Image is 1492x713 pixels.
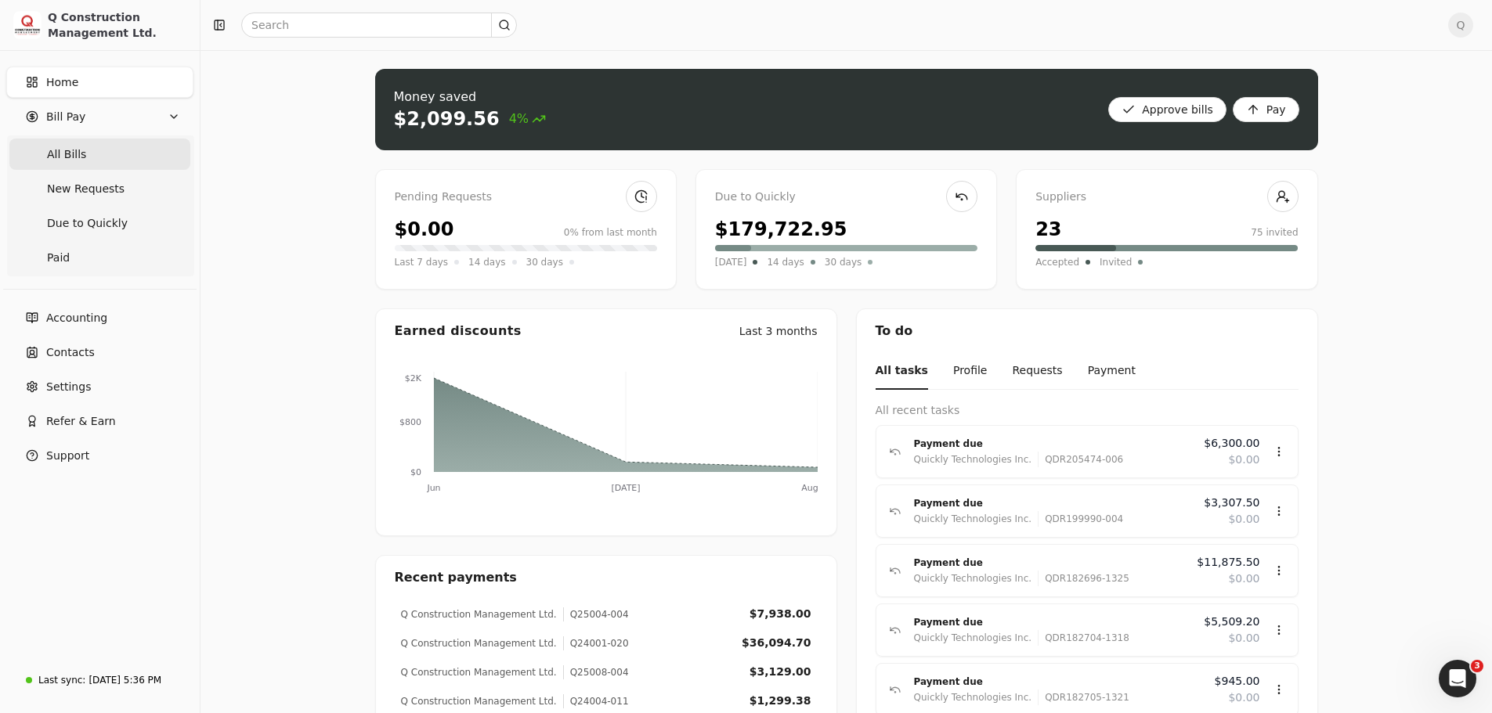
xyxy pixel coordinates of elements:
[914,436,1192,452] div: Payment due
[1233,97,1299,122] button: Pay
[739,323,818,340] div: Last 3 months
[6,405,193,437] button: Refer & Earn
[750,606,811,622] div: $7,938.00
[468,254,505,270] span: 14 days
[9,173,190,204] a: New Requests
[563,607,629,621] div: Q25004-004
[9,139,190,170] a: All Bills
[914,690,1032,705] div: Quickly Technologies Inc.
[876,353,928,390] button: All tasks
[1035,215,1061,243] div: 23
[1204,435,1259,452] span: $6,300.00
[1035,189,1298,206] div: Suppliers
[1038,452,1123,467] div: QDR205474-006
[48,9,186,41] div: Q Construction Management Ltd.
[46,379,91,395] span: Settings
[914,452,1032,467] div: Quickly Technologies Inc.
[914,571,1032,586] div: Quickly Technologies Inc.
[1448,13,1473,38] button: Q
[914,614,1192,630] div: Payment due
[241,13,517,38] input: Search
[563,665,629,679] div: Q25008-004
[767,254,804,270] span: 14 days
[410,467,421,477] tspan: $0
[47,181,125,197] span: New Requests
[6,440,193,471] button: Support
[953,353,988,390] button: Profile
[563,694,629,708] div: Q24004-011
[9,242,190,273] a: Paid
[47,250,70,266] span: Paid
[526,254,563,270] span: 30 days
[1012,353,1062,390] button: Requests
[1038,690,1129,705] div: QDR182705-1321
[611,483,640,493] tspan: [DATE]
[394,88,547,106] div: Money saved
[1439,660,1476,697] iframe: Intercom live chat
[6,67,193,98] a: Home
[1215,673,1260,690] span: $945.00
[404,373,421,384] tspan: $2K
[47,215,128,232] span: Due to Quickly
[38,673,85,687] div: Last sync:
[914,630,1032,646] div: Quickly Technologies Inc.
[395,322,522,340] div: Earned discounts
[1204,614,1259,630] span: $5,509.20
[1228,571,1259,587] span: $0.00
[395,189,657,206] div: Pending Requests
[914,674,1202,690] div: Payment due
[1228,452,1259,468] span: $0.00
[1035,254,1079,270] span: Accepted
[6,337,193,368] a: Contacts
[914,555,1185,571] div: Payment due
[715,215,847,243] div: $179,722.95
[1228,690,1259,706] span: $0.00
[742,635,811,651] div: $36,094.70
[6,101,193,132] button: Bill Pay
[395,215,454,243] div: $0.00
[46,310,107,326] span: Accounting
[750,693,811,709] div: $1,299.38
[1038,511,1123,527] div: QDR199990-004
[6,302,193,333] a: Accounting
[1251,225,1298,239] div: 75 invited
[1108,97,1226,122] button: Approve bills
[13,11,42,39] img: 3171ca1f-602b-4dfe-91f0-0ace091e1481.jpeg
[401,607,557,621] div: Q Construction Management Ltd.
[857,309,1317,353] div: To do
[6,666,193,694] a: Last sync:[DATE] 5:36 PM
[1088,353,1136,390] button: Payment
[914,495,1192,511] div: Payment due
[1204,495,1259,511] span: $3,307.50
[1197,554,1259,571] span: $11,875.50
[6,371,193,402] a: Settings
[825,254,862,270] span: 30 days
[1100,254,1132,270] span: Invited
[47,146,86,163] span: All Bills
[89,673,161,687] div: [DATE] 5:36 PM
[46,344,95,361] span: Contacts
[46,74,78,91] span: Home
[509,110,546,128] span: 4%
[563,636,629,650] div: Q24001-020
[401,665,557,679] div: Q Construction Management Ltd.
[876,402,1299,419] div: All recent tasks
[395,254,449,270] span: Last 7 days
[1038,630,1129,646] div: QDR182704-1318
[914,511,1032,527] div: Quickly Technologies Inc.
[564,225,657,239] div: 0% from last month
[715,254,747,270] span: [DATE]
[401,694,557,708] div: Q Construction Management Ltd.
[46,448,89,464] span: Support
[750,664,811,680] div: $3,129.00
[9,207,190,239] a: Due to Quickly
[46,413,116,430] span: Refer & Earn
[46,109,85,125] span: Bill Pay
[1471,660,1483,672] span: 3
[1038,571,1129,586] div: QDR182696-1325
[426,483,440,493] tspan: Jun
[399,417,421,427] tspan: $800
[1228,630,1259,646] span: $0.00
